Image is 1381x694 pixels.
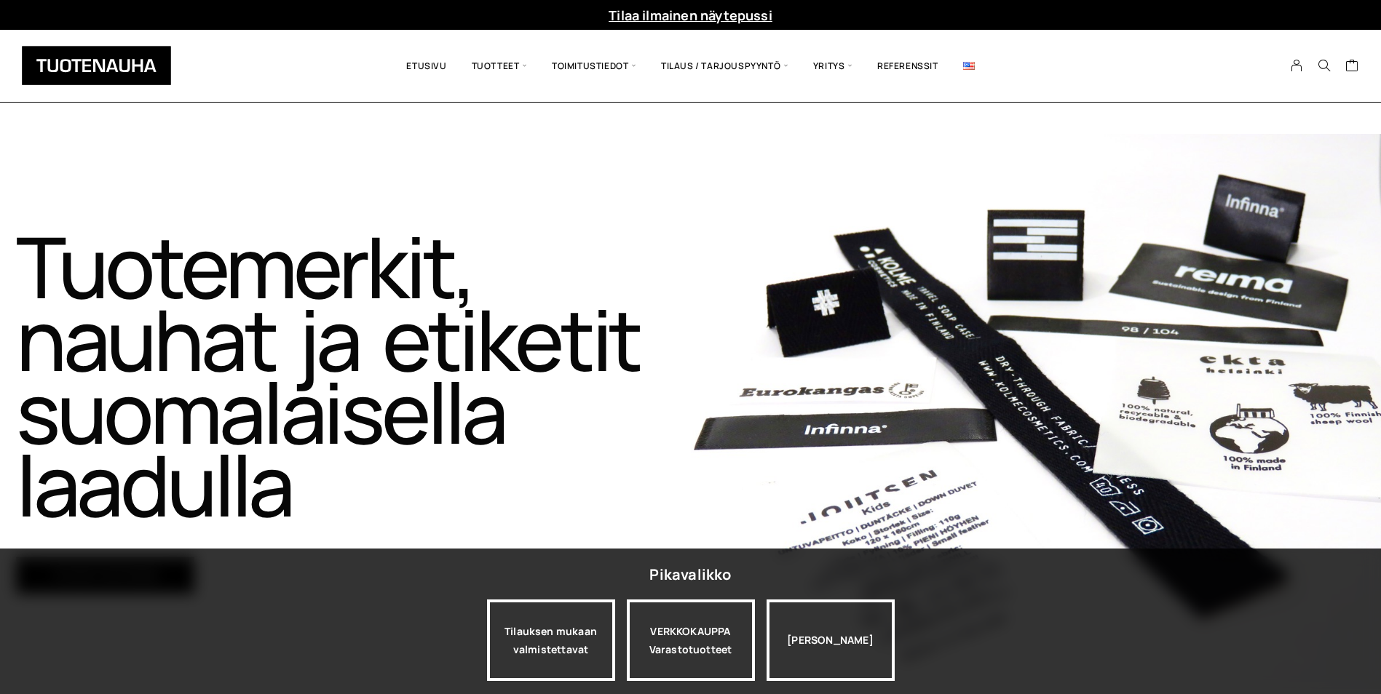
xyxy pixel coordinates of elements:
[649,562,731,588] div: Pikavalikko
[394,41,459,91] a: Etusivu
[865,41,951,91] a: Referenssit
[1345,58,1359,76] a: Cart
[801,41,865,91] span: Yritys
[16,230,689,521] h1: Tuotemerkit, nauhat ja etiketit suomalaisella laadulla​
[459,41,539,91] span: Tuotteet
[963,62,975,70] img: English
[627,599,755,681] div: VERKKOKAUPPA Varastotuotteet
[627,599,755,681] a: VERKKOKAUPPAVarastotuotteet
[487,599,615,681] a: Tilauksen mukaan valmistettavat
[1310,59,1338,72] button: Search
[609,7,772,24] a: Tilaa ilmainen näytepussi
[539,41,649,91] span: Toimitustiedot
[22,46,171,85] img: Tuotenauha Oy
[1283,59,1311,72] a: My Account
[649,41,801,91] span: Tilaus / Tarjouspyyntö
[767,599,895,681] div: [PERSON_NAME]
